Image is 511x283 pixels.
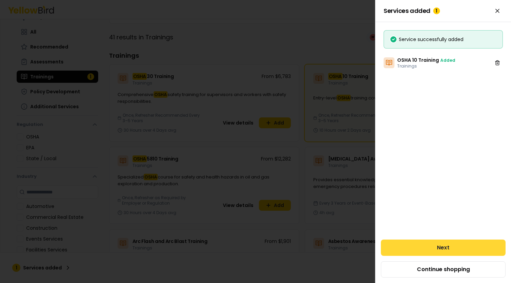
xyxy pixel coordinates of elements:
[381,240,506,256] button: Next
[381,261,506,278] button: Continue shopping
[389,36,497,43] div: Service successfully added
[397,63,455,69] p: Trainings
[397,57,455,63] h3: OSHA 10 Training
[492,5,503,16] button: Close
[384,7,440,14] span: Services added
[440,57,455,63] span: Added
[433,7,440,14] div: 1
